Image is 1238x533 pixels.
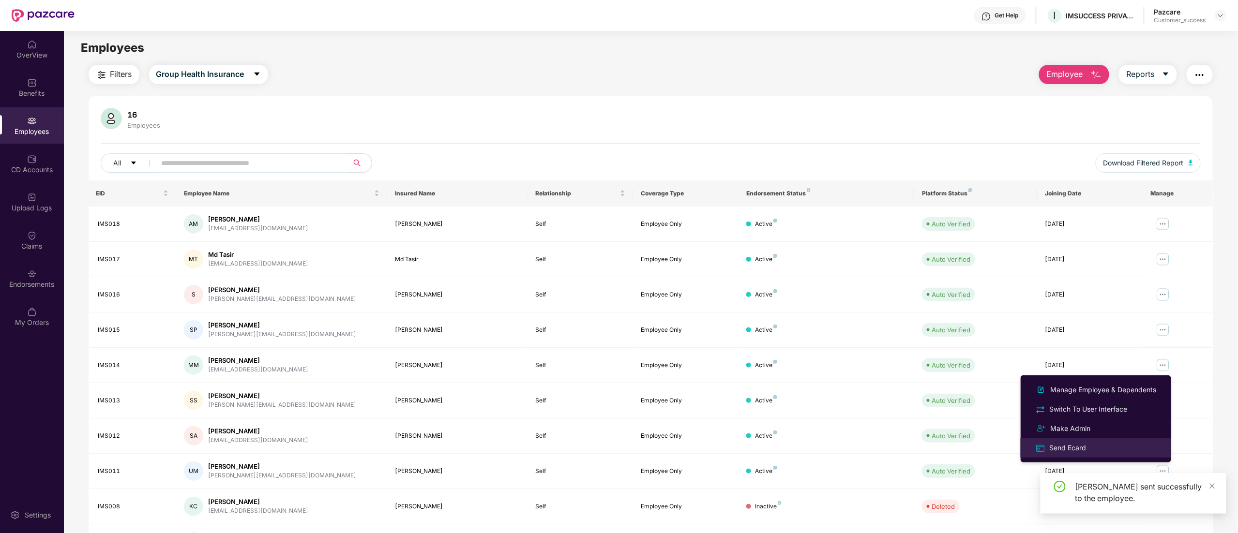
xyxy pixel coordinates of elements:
[1217,12,1224,19] img: svg+xml;base64,PHN2ZyBpZD0iRHJvcGRvd24tMzJ4MzIiIHhtbG5zPSJodHRwOi8vd3d3LnczLm9yZy8yMDAwL3N2ZyIgd2...
[1066,11,1134,20] div: IMSUCCESS PRIVATE LIMITED
[156,68,244,80] span: Group Health Insurance
[746,190,906,197] div: Endorsement Status
[641,431,731,441] div: Employee Only
[1035,384,1047,396] img: svg+xml;base64,PHN2ZyB4bWxucz0iaHR0cDovL3d3dy53My5vcmcvMjAwMC9zdmciIHhtbG5zOnhsaW5rPSJodHRwOi8vd3...
[1155,357,1171,373] img: manageButton
[535,326,625,335] div: Self
[807,188,811,192] img: svg+xml;base64,PHN2ZyB4bWxucz0iaHR0cDovL3d3dy53My5vcmcvMjAwMC9zdmciIHdpZHRoPSI4IiBoZWlnaHQ9IjgiIH...
[1045,361,1135,370] div: [DATE]
[184,461,203,481] div: UM
[1155,463,1171,479] img: manageButton
[1143,180,1213,207] th: Manage
[208,365,308,374] div: [EMAIL_ADDRESS][DOMAIN_NAME]
[773,360,777,364] img: svg+xml;base64,PHN2ZyB4bWxucz0iaHR0cDovL3d3dy53My5vcmcvMjAwMC9zdmciIHdpZHRoPSI4IiBoZWlnaHQ9IjgiIH...
[932,360,970,370] div: Auto Verified
[1090,69,1102,81] img: svg+xml;base64,PHN2ZyB4bWxucz0iaHR0cDovL3d3dy53My5vcmcvMjAwMC9zdmciIHhtbG5zOnhsaW5rPSJodHRwOi8vd3...
[395,361,520,370] div: [PERSON_NAME]
[1048,404,1130,415] div: Switch To User Interface
[932,502,955,511] div: Deleted
[114,158,121,168] span: All
[184,391,203,410] div: SS
[126,110,163,119] div: 16
[101,108,122,129] img: svg+xml;base64,PHN2ZyB4bWxucz0iaHR0cDovL3d3dy53My5vcmcvMjAwMC9zdmciIHhtbG5zOnhsaW5rPSJodHRwOi8vd3...
[27,40,37,49] img: svg+xml;base64,PHN2ZyBpZD0iSG9tZSIgeG1sbnM9Imh0dHA6Ly93d3cudzMub3JnLzIwMDAvc3ZnIiB3aWR0aD0iMjAiIG...
[96,69,107,81] img: svg+xml;base64,PHN2ZyB4bWxucz0iaHR0cDovL3d3dy53My5vcmcvMjAwMC9zdmciIHdpZHRoPSIyNCIgaGVpZ2h0PSIyNC...
[184,250,203,269] div: MT
[1209,483,1216,489] span: close
[27,269,37,279] img: svg+xml;base64,PHN2ZyBpZD0iRW5kb3JzZW1lbnRzIiB4bWxucz0iaHR0cDovL3d3dy53My5vcmcvMjAwMC9zdmciIHdpZH...
[535,190,618,197] span: Relationship
[208,427,308,436] div: [PERSON_NAME]
[773,466,777,470] img: svg+xml;base64,PHN2ZyB4bWxucz0iaHR0cDovL3d3dy53My5vcmcvMjAwMC9zdmciIHdpZHRoPSI4IiBoZWlnaHQ9IjgiIH...
[27,116,37,126] img: svg+xml;base64,PHN2ZyBpZD0iRW1wbG95ZWVzIiB4bWxucz0iaHR0cDovL3d3dy53My5vcmcvMjAwMC9zdmciIHdpZHRoPS...
[755,290,777,299] div: Active
[1046,68,1083,80] span: Employee
[932,431,970,441] div: Auto Verified
[995,12,1019,19] div: Get Help
[1119,65,1177,84] button: Reportscaret-down
[184,497,203,516] div: KC
[773,395,777,399] img: svg+xml;base64,PHN2ZyB4bWxucz0iaHR0cDovL3d3dy53My5vcmcvMjAwMC9zdmciIHdpZHRoPSI4IiBoZWlnaHQ9IjgiIH...
[253,70,261,79] span: caret-down
[395,502,520,511] div: [PERSON_NAME]
[641,361,731,370] div: Employee Only
[348,153,372,173] button: search
[773,254,777,258] img: svg+xml;base64,PHN2ZyB4bWxucz0iaHR0cDovL3d3dy53My5vcmcvMjAwMC9zdmciIHdpZHRoPSI4IiBoZWlnaHQ9IjgiIH...
[641,255,731,264] div: Employee Only
[1035,404,1046,415] img: svg+xml;base64,PHN2ZyB4bWxucz0iaHR0cDovL3d3dy53My5vcmcvMjAwMC9zdmciIHdpZHRoPSIyNCIgaGVpZ2h0PSIyNC...
[395,220,520,229] div: [PERSON_NAME]
[535,361,625,370] div: Self
[208,356,308,365] div: [PERSON_NAME]
[96,190,162,197] span: EID
[348,159,367,167] span: search
[932,466,970,476] div: Auto Verified
[27,154,37,164] img: svg+xml;base64,PHN2ZyBpZD0iQ0RfQWNjb3VudHMiIGRhdGEtbmFtZT0iQ0QgQWNjb3VudHMiIHhtbG5zPSJodHRwOi8vd3...
[98,361,169,370] div: IMS014
[98,502,169,511] div: IMS008
[208,224,308,233] div: [EMAIL_ADDRESS][DOMAIN_NAME]
[1155,322,1171,338] img: manageButton
[27,192,37,202] img: svg+xml;base64,PHN2ZyBpZD0iVXBsb2FkX0xvZ3MiIGRhdGEtbmFtZT0iVXBsb2FkIExvZ3MiIHhtbG5zPSJodHRwOi8vd3...
[208,330,356,339] div: [PERSON_NAME][EMAIL_ADDRESS][DOMAIN_NAME]
[1126,68,1154,80] span: Reports
[208,250,308,259] div: Md Tasir
[184,285,203,304] div: S
[922,190,1029,197] div: Platform Status
[1054,10,1056,21] span: I
[22,510,54,520] div: Settings
[1155,252,1171,267] img: manageButton
[773,325,777,328] img: svg+xml;base64,PHN2ZyB4bWxucz0iaHR0cDovL3d3dy53My5vcmcvMjAwMC9zdmciIHdpZHRoPSI4IiBoZWlnaHQ9IjgiIH...
[208,259,308,268] div: [EMAIL_ADDRESS][DOMAIN_NAME]
[208,391,356,400] div: [PERSON_NAME]
[208,400,356,410] div: [PERSON_NAME][EMAIL_ADDRESS][DOMAIN_NAME]
[755,255,777,264] div: Active
[12,9,75,22] img: New Pazcare Logo
[208,215,308,224] div: [PERSON_NAME]
[130,160,137,167] span: caret-down
[535,467,625,476] div: Self
[1154,7,1206,16] div: Pazcare
[755,326,777,335] div: Active
[1037,180,1143,207] th: Joining Date
[126,121,163,129] div: Employees
[981,12,991,21] img: svg+xml;base64,PHN2ZyBpZD0iSGVscC0zMngzMiIgeG1sbnM9Imh0dHA6Ly93d3cudzMub3JnLzIwMDAvc3ZnIiB3aWR0aD...
[1155,216,1171,232] img: manageButton
[535,255,625,264] div: Self
[1035,443,1046,454] img: svg+xml;base64,PHN2ZyB4bWxucz0iaHR0cDovL3d3dy53My5vcmcvMjAwMC9zdmciIHdpZHRoPSIxNiIgaGVpZ2h0PSIxNi...
[98,220,169,229] div: IMS018
[641,220,731,229] div: Employee Only
[98,467,169,476] div: IMS011
[98,326,169,335] div: IMS015
[1054,481,1066,492] span: check-circle
[1045,220,1135,229] div: [DATE]
[387,180,528,207] th: Insured Name
[1154,16,1206,24] div: Customer_success
[89,180,177,207] th: EID
[81,41,144,55] span: Employees
[641,467,731,476] div: Employee Only
[755,220,777,229] div: Active
[395,396,520,405] div: [PERSON_NAME]
[755,502,782,511] div: Inactive
[932,254,970,264] div: Auto Verified
[641,290,731,299] div: Employee Only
